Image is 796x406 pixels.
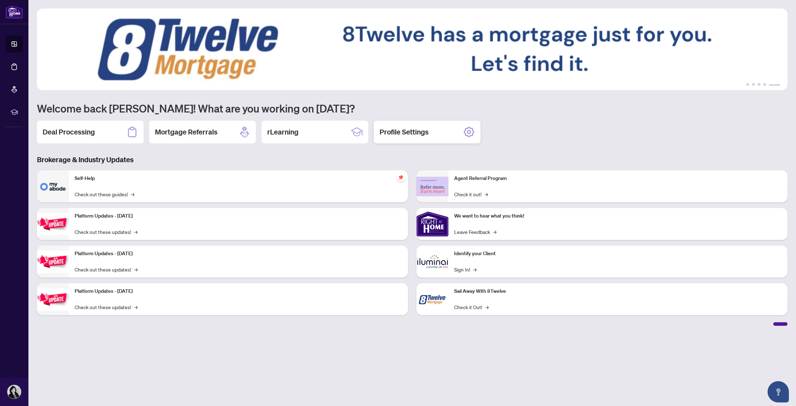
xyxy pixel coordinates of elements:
[75,265,138,273] a: Check out these updates!→
[37,170,69,202] img: Self-Help
[131,190,134,198] span: →
[75,228,138,236] a: Check out these updates!→
[485,303,489,311] span: →
[37,213,69,235] img: Platform Updates - July 21, 2025
[416,177,448,196] img: Agent Referral Program
[763,83,766,86] button: 4
[267,127,298,137] h2: rLearning
[454,250,782,258] p: Identify your Client
[37,251,69,273] img: Platform Updates - July 8, 2025
[6,5,23,18] img: logo
[134,303,138,311] span: →
[75,250,402,258] p: Platform Updates - [DATE]
[416,246,448,278] img: Identify your Client
[768,381,789,402] button: Open asap
[380,127,429,137] h2: Profile Settings
[493,228,496,236] span: →
[397,173,405,182] span: pushpin
[454,228,496,236] a: Leave Feedback→
[75,303,138,311] a: Check out these updates!→
[484,190,488,198] span: →
[155,127,217,137] h2: Mortgage Referrals
[134,265,138,273] span: →
[454,287,782,295] p: Sail Away With 8Twelve
[416,283,448,315] img: Sail Away With 8Twelve
[37,288,69,311] img: Platform Updates - June 23, 2025
[37,9,787,90] img: Slide 4
[746,83,749,86] button: 1
[75,212,402,220] p: Platform Updates - [DATE]
[473,265,477,273] span: →
[75,190,134,198] a: Check out these guides!→
[454,175,782,182] p: Agent Referral Program
[454,190,488,198] a: Check it out!→
[7,385,21,399] img: Profile Icon
[416,208,448,240] img: We want to hear what you think!
[43,127,95,137] h2: Deal Processing
[758,83,760,86] button: 3
[37,101,787,115] h1: Welcome back [PERSON_NAME]! What are you working on [DATE]?
[134,228,138,236] span: →
[454,303,489,311] a: Check it Out!→
[454,212,782,220] p: We want to hear what you think!
[769,83,780,86] button: 5
[752,83,755,86] button: 2
[75,175,402,182] p: Self-Help
[454,265,477,273] a: Sign In!→
[75,287,402,295] p: Platform Updates - [DATE]
[37,155,787,165] h3: Brokerage & Industry Updates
